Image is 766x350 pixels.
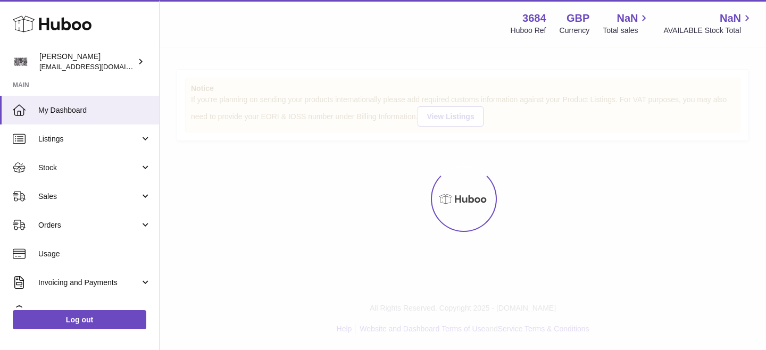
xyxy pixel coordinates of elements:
[560,26,590,36] div: Currency
[13,54,29,70] img: theinternationalventure@gmail.com
[38,191,140,202] span: Sales
[663,11,753,36] a: NaN AVAILABLE Stock Total
[522,11,546,26] strong: 3684
[720,11,741,26] span: NaN
[567,11,589,26] strong: GBP
[38,134,140,144] span: Listings
[511,26,546,36] div: Huboo Ref
[38,105,151,115] span: My Dashboard
[38,278,140,288] span: Invoicing and Payments
[39,52,135,72] div: [PERSON_NAME]
[663,26,753,36] span: AVAILABLE Stock Total
[603,11,650,36] a: NaN Total sales
[603,26,650,36] span: Total sales
[38,249,151,259] span: Usage
[13,310,146,329] a: Log out
[38,163,140,173] span: Stock
[617,11,638,26] span: NaN
[39,62,156,71] span: [EMAIL_ADDRESS][DOMAIN_NAME]
[38,306,151,316] span: Cases
[38,220,140,230] span: Orders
